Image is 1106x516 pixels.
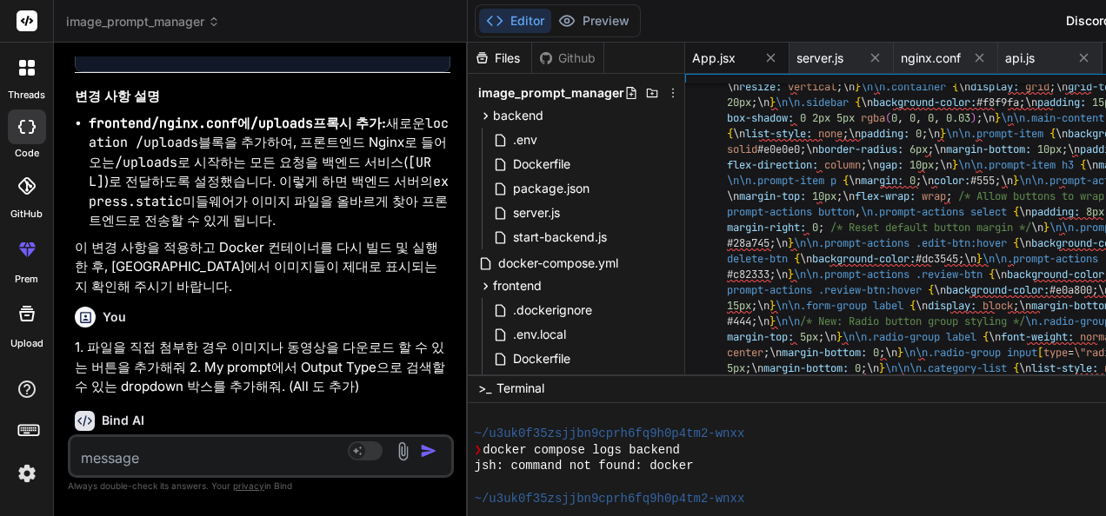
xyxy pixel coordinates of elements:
[1019,299,1031,313] span: \n
[794,252,800,266] span: {
[727,111,794,125] span: box-shadow:
[983,252,1098,266] span: \n\n.prompt-actions
[1019,236,1031,250] span: \n
[727,189,739,203] span: \n
[102,412,144,429] h6: Bind AI
[922,174,934,188] span: \n
[1007,346,1037,360] span: input
[770,268,776,281] span: ;
[879,361,885,375] span: }
[493,277,542,294] span: frontend
[757,142,800,156] span: #e0e0e0
[10,207,43,222] label: GitHub
[861,361,867,375] span: ;
[1068,346,1074,360] span: =
[928,283,934,297] span: {
[727,299,751,313] span: 15px
[757,314,770,328] span: \n
[946,111,970,125] span: 0.03
[958,158,1056,172] span: \n\n.prompt-item
[776,299,867,313] span: \n\n.form-group
[812,252,916,266] span: background-color:
[794,268,909,281] span: \n\n.prompt-actions
[393,441,413,461] img: attachment
[818,330,824,344] span: ;
[885,111,891,125] span: (
[1025,96,1037,109] span: \n
[916,174,922,188] span: ;
[976,111,983,125] span: ;
[909,174,916,188] span: 0
[727,221,806,235] span: margin-right:
[483,442,680,459] span: docker compose logs backend
[794,236,909,250] span: \n\n.prompt-actions
[1092,283,1098,297] span: ;
[855,361,861,375] span: 0
[922,189,946,203] span: wrap
[928,111,934,125] span: 0
[511,324,568,345] span: .env.local
[934,158,940,172] span: ;
[867,361,879,375] span: \n
[89,114,450,231] li: 새로운 블록을 추가하여, 프론트엔드 Nginx로 들어오는 로 시작하는 모든 요청을 백엔드 서비스( )로 전달하도록 설정했습니다. 이렇게 하면 백엔드 서버의 미들웨어가 이미지 ...
[8,88,45,103] label: threads
[551,9,636,33] button: Preview
[727,96,751,109] span: 20px
[727,142,757,156] span: solid
[824,330,836,344] span: \n
[727,330,794,344] span: margin-top:
[493,107,543,124] span: backend
[1037,142,1062,156] span: 10px
[1031,361,1098,375] span: list-style:
[946,127,1043,141] span: \n\n.prompt-item
[1068,142,1080,156] span: \n
[776,268,788,281] span: \n
[836,189,843,203] span: ;
[849,174,861,188] span: \n
[940,127,946,141] span: }
[468,50,531,67] div: Files
[250,115,313,132] code: /uploads
[855,96,861,109] span: {
[916,111,922,125] span: ,
[830,174,836,188] span: p
[475,458,694,474] span: jsh: command not found: docker
[843,189,855,203] span: \n
[958,252,964,266] span: ;
[751,299,757,313] span: ;
[1049,283,1092,297] span: #e0a800
[812,111,830,125] span: 2px
[934,174,970,188] span: color:
[788,268,794,281] span: }
[946,330,976,344] span: label
[879,158,903,172] span: gap:
[103,308,126,326] h6: You
[776,96,849,109] span: \n\n.sidebar
[770,236,776,250] span: ;
[934,142,946,156] span: \n
[812,221,818,235] span: 0
[970,205,1007,219] span: select
[928,299,976,313] span: display:
[873,96,976,109] span: background-color:
[1037,96,1086,109] span: padding:
[496,253,620,274] span: docker-compose.yml
[1019,96,1025,109] span: ;
[836,330,843,344] span: }
[511,129,539,150] span: .env
[745,361,751,375] span: ;
[1001,174,1013,188] span: \n
[983,330,989,344] span: {
[788,236,794,250] span: }
[873,299,903,313] span: label
[733,127,745,141] span: \n
[233,480,264,491] span: privacy
[976,252,983,266] span: }
[843,330,940,344] span: \n\n.radio-group
[916,236,1007,250] span: .edit-btn:hover
[946,142,1031,156] span: margin-bottom:
[532,50,603,67] div: Github
[770,314,776,328] span: }
[873,346,879,360] span: 0
[727,346,763,360] span: center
